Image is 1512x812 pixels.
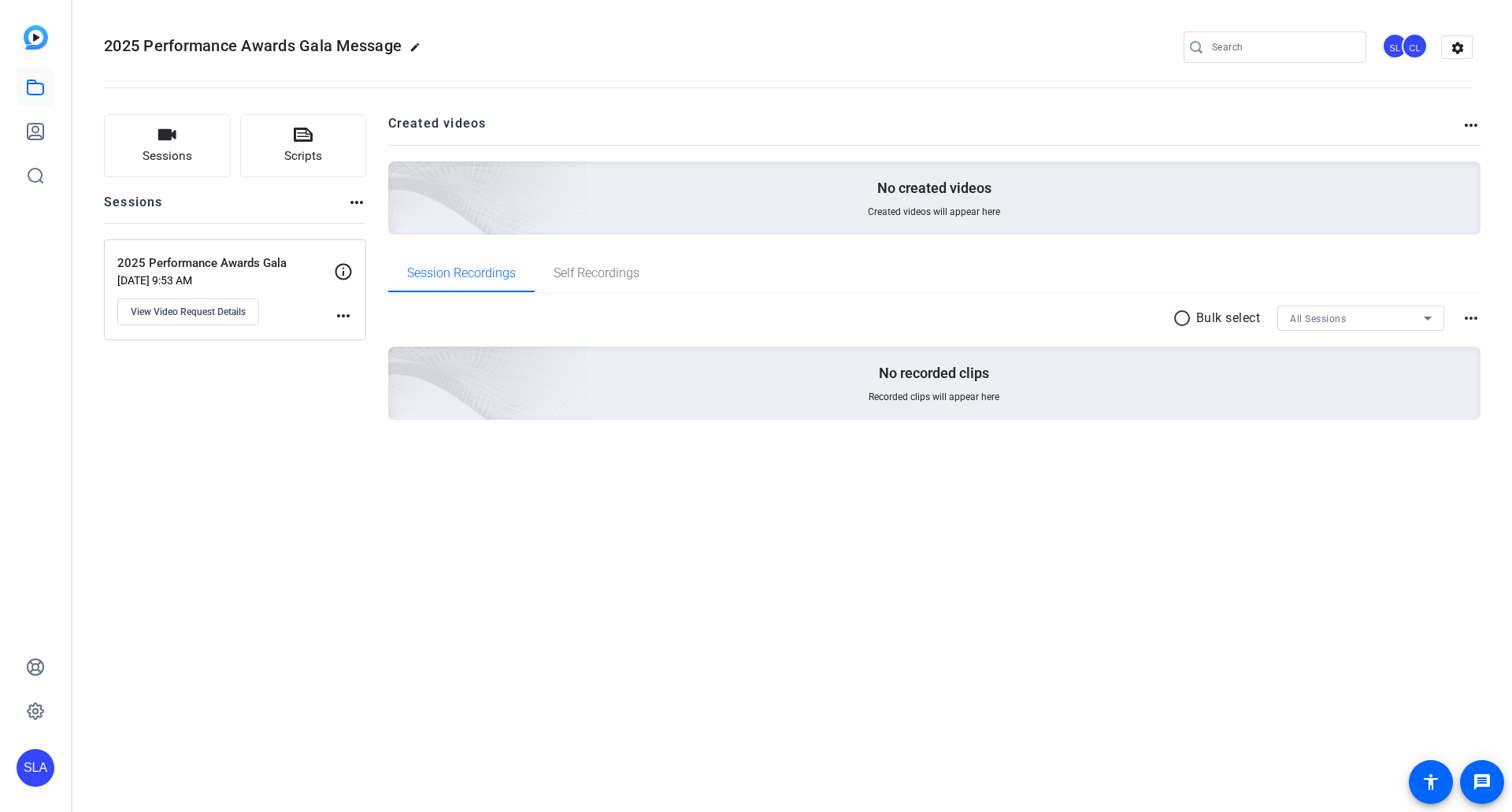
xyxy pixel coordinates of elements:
[347,193,366,212] mat-icon: more_horiz
[1382,33,1408,59] div: SL
[1402,33,1429,61] ngx-avatar: Charlotte Luckraft
[17,749,54,787] div: SLA
[117,274,334,287] p: [DATE] 9:53 AM
[117,254,334,273] p: 2025 Performance Awards Gala
[1462,309,1480,328] mat-icon: more_horiz
[1421,773,1440,792] mat-icon: accessibility
[104,193,163,223] h2: Sessions
[1196,309,1261,328] p: Bulk select
[1212,38,1354,57] input: Search
[407,267,516,280] span: Session Recordings
[1173,309,1196,328] mat-icon: radio_button_unchecked
[1442,36,1473,60] mat-icon: settings
[334,306,353,325] mat-icon: more_horiz
[554,267,639,280] span: Self Recordings
[212,6,587,347] img: Creted videos background
[409,42,428,61] mat-icon: edit
[1382,33,1410,61] ngx-avatar: Sheree Lee Albaladejo
[284,147,322,165] span: Scripts
[869,391,999,403] span: Recorded clips will appear here
[131,306,246,318] span: View Video Request Details
[1462,116,1480,135] mat-icon: more_horiz
[104,114,231,177] button: Sessions
[240,114,367,177] button: Scripts
[1473,773,1492,792] mat-icon: message
[143,147,192,165] span: Sessions
[104,36,402,55] span: 2025 Performance Awards Gala Message
[117,298,259,325] button: View Video Request Details
[388,114,1462,145] h2: Created videos
[1290,313,1346,324] span: All Sessions
[879,364,989,383] p: No recorded clips
[1402,33,1428,59] div: CL
[877,179,991,198] p: No created videos
[212,191,587,532] img: embarkstudio-empty-session.png
[868,206,1000,218] span: Created videos will appear here
[24,25,48,50] img: blue-gradient.svg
